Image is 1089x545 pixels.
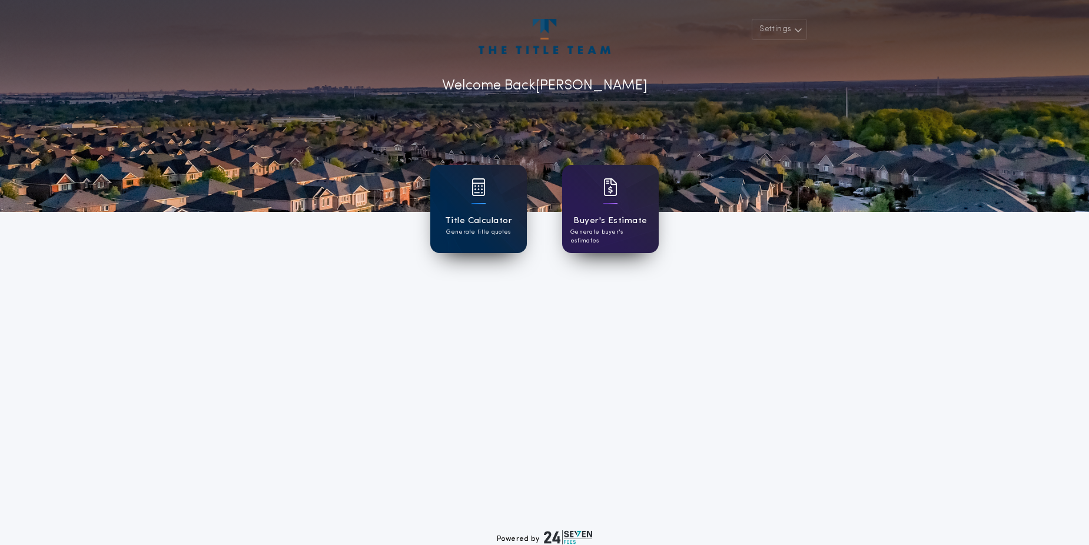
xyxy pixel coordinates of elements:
button: Settings [752,19,807,40]
a: card iconTitle CalculatorGenerate title quotes [430,165,527,253]
img: logo [544,530,592,544]
h1: Buyer's Estimate [573,214,647,228]
p: Generate title quotes [446,228,510,237]
a: card iconBuyer's EstimateGenerate buyer's estimates [562,165,659,253]
img: card icon [472,178,486,196]
img: card icon [603,178,617,196]
h1: Title Calculator [445,214,512,228]
img: account-logo [479,19,610,54]
div: Powered by [497,530,592,544]
p: Generate buyer's estimates [570,228,650,245]
p: Welcome Back [PERSON_NAME] [442,75,648,97]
